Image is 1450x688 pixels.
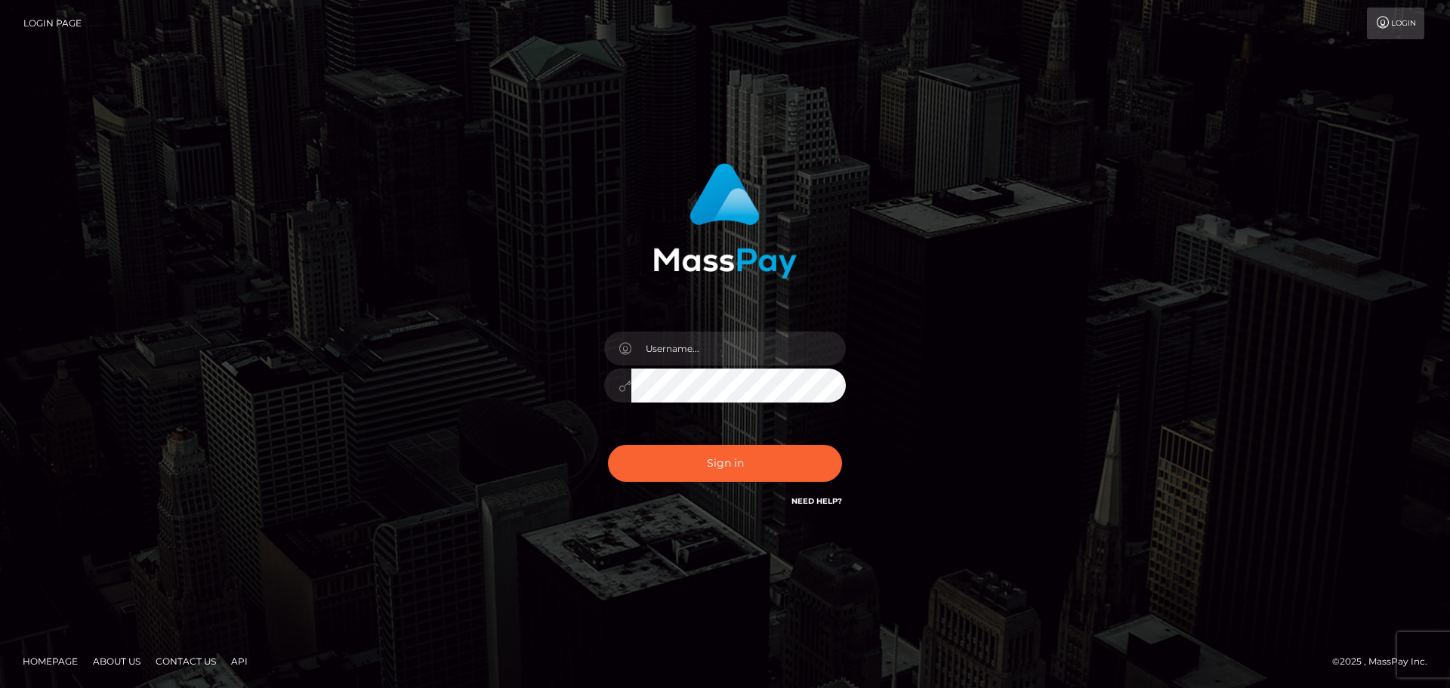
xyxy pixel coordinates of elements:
a: About Us [87,649,147,673]
a: Contact Us [150,649,222,673]
a: API [225,649,254,673]
button: Sign in [608,445,842,482]
a: Need Help? [791,496,842,506]
a: Login [1367,8,1424,39]
div: © 2025 , MassPay Inc. [1332,653,1439,670]
img: MassPay Login [653,163,797,279]
a: Homepage [17,649,84,673]
input: Username... [631,332,846,366]
a: Login Page [23,8,82,39]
